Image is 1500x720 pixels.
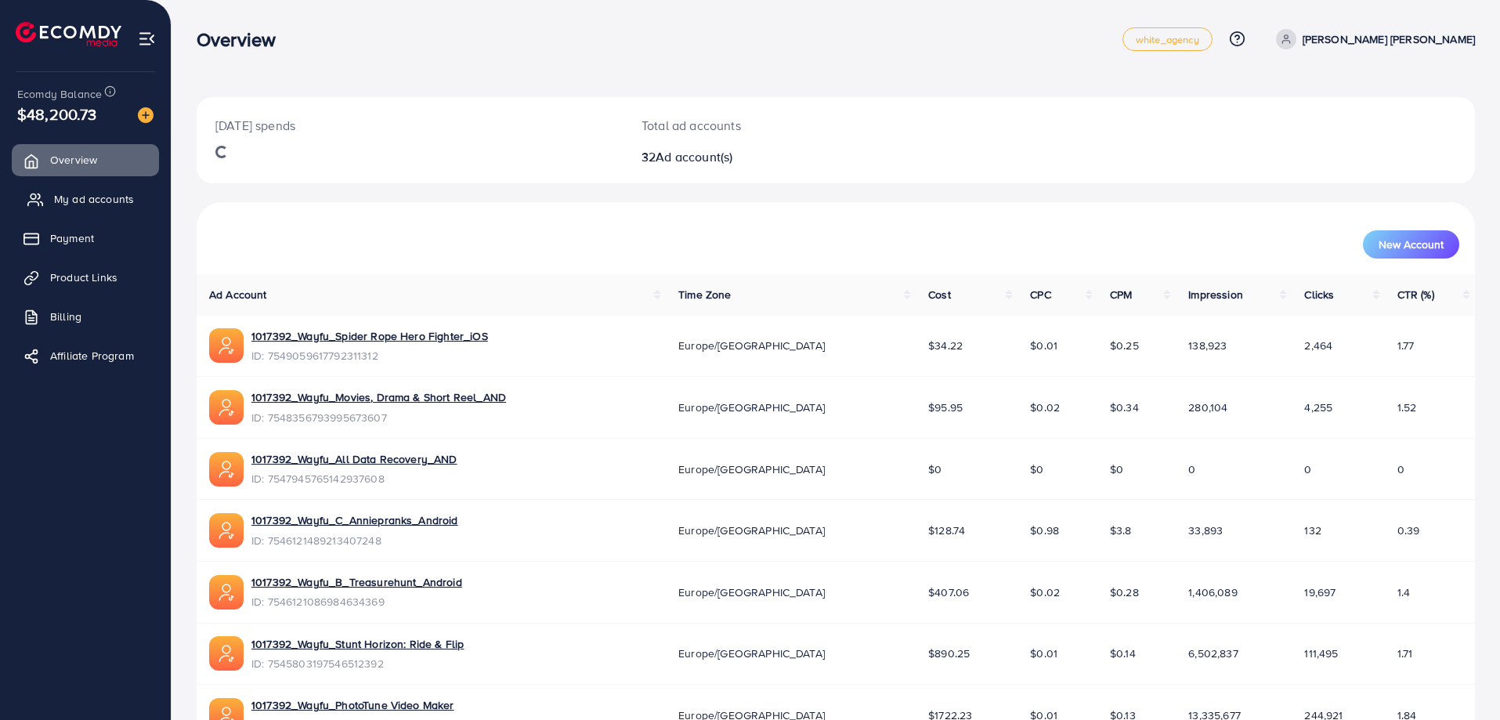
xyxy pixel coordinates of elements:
iframe: Chat [1433,649,1488,708]
a: Billing [12,301,159,332]
span: 0 [1397,461,1404,477]
span: $0.01 [1030,338,1057,353]
img: ic-ads-acc.e4c84228.svg [209,328,244,363]
span: Ad account(s) [656,148,732,165]
a: 1017392_Wayfu_Stunt Horizon: Ride & Flip [251,636,464,652]
span: Ecomdy Balance [17,86,102,102]
span: CTR (%) [1397,287,1434,302]
img: menu [138,30,156,48]
span: Affiliate Program [50,348,134,364]
a: 1017392_Wayfu_Movies, Drama & Short Reel_AND [251,389,506,405]
a: Affiliate Program [12,340,159,371]
span: $34.22 [928,338,963,353]
h3: Overview [197,28,288,51]
span: 1,406,089 [1188,584,1237,600]
span: 1.71 [1397,646,1413,661]
span: $407.06 [928,584,969,600]
a: My ad accounts [12,183,159,215]
span: 0.39 [1397,523,1420,538]
span: 0 [1188,461,1195,477]
a: Payment [12,223,159,254]
span: white_agency [1136,34,1199,45]
a: Product Links [12,262,159,293]
p: [DATE] spends [215,116,604,135]
span: $0 [1030,461,1043,477]
span: Payment [50,230,94,246]
span: 111,495 [1304,646,1338,661]
span: $48,200.73 [17,103,97,125]
span: Europe/[GEOGRAPHIC_DATA] [678,400,825,415]
span: 138,923 [1188,338,1227,353]
span: $890.25 [928,646,970,661]
span: $0.34 [1110,400,1139,415]
span: Europe/[GEOGRAPHIC_DATA] [678,461,825,477]
img: ic-ads-acc.e4c84228.svg [209,513,244,548]
span: My ad accounts [54,191,134,207]
span: ID: 7549059617792311312 [251,348,488,364]
span: 280,104 [1188,400,1227,415]
a: 1017392_Wayfu_All Data Recovery_AND [251,451,457,467]
span: $0.98 [1030,523,1059,538]
span: Time Zone [678,287,731,302]
span: Europe/[GEOGRAPHIC_DATA] [678,584,825,600]
a: [PERSON_NAME] [PERSON_NAME] [1270,29,1475,49]
span: Billing [50,309,81,324]
span: Cost [928,287,951,302]
span: 6,502,837 [1188,646,1238,661]
span: 33,893 [1188,523,1223,538]
span: 1.52 [1397,400,1417,415]
span: $0.28 [1110,584,1139,600]
a: white_agency [1122,27,1213,51]
span: $0.02 [1030,584,1060,600]
span: Overview [50,152,97,168]
span: 1.77 [1397,338,1415,353]
span: Europe/[GEOGRAPHIC_DATA] [678,646,825,661]
span: $0.14 [1110,646,1136,661]
span: ID: 7545803197546512392 [251,656,464,671]
img: ic-ads-acc.e4c84228.svg [209,636,244,671]
span: 132 [1304,523,1321,538]
a: 1017392_Wayfu_Spider Rope Hero Fighter_iOS [251,328,488,344]
span: ID: 7546121489213407248 [251,533,458,548]
span: ID: 7546121086984634369 [251,594,462,610]
p: [PERSON_NAME] [PERSON_NAME] [1303,30,1475,49]
span: 0 [1304,461,1311,477]
p: Total ad accounts [642,116,923,135]
span: Impression [1188,287,1243,302]
span: $95.95 [928,400,963,415]
span: $0.02 [1030,400,1060,415]
a: Overview [12,144,159,175]
a: 1017392_Wayfu_C_Anniepranks_Android [251,512,458,528]
span: 2,464 [1304,338,1332,353]
span: 19,697 [1304,584,1336,600]
span: 4,255 [1304,400,1332,415]
span: CPC [1030,287,1050,302]
span: Europe/[GEOGRAPHIC_DATA] [678,338,825,353]
img: logo [16,22,121,46]
span: New Account [1379,239,1444,250]
span: $0.25 [1110,338,1139,353]
a: 1017392_Wayfu_PhotoTune Video Maker [251,697,454,713]
span: $0.01 [1030,646,1057,661]
span: ID: 7548356793995673607 [251,410,506,425]
span: CPM [1110,287,1132,302]
span: 1.4 [1397,584,1410,600]
span: $128.74 [928,523,965,538]
span: ID: 7547945765142937608 [251,471,457,487]
img: image [138,107,154,123]
span: Ad Account [209,287,267,302]
img: ic-ads-acc.e4c84228.svg [209,452,244,487]
h2: 32 [642,150,923,165]
span: Clicks [1304,287,1334,302]
img: ic-ads-acc.e4c84228.svg [209,575,244,610]
span: Europe/[GEOGRAPHIC_DATA] [678,523,825,538]
a: 1017392_Wayfu_B_Treasurehunt_Android [251,574,462,590]
span: $3.8 [1110,523,1132,538]
span: Product Links [50,270,117,285]
img: ic-ads-acc.e4c84228.svg [209,390,244,425]
span: $0 [928,461,942,477]
button: New Account [1363,230,1459,259]
span: $0 [1110,461,1123,477]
